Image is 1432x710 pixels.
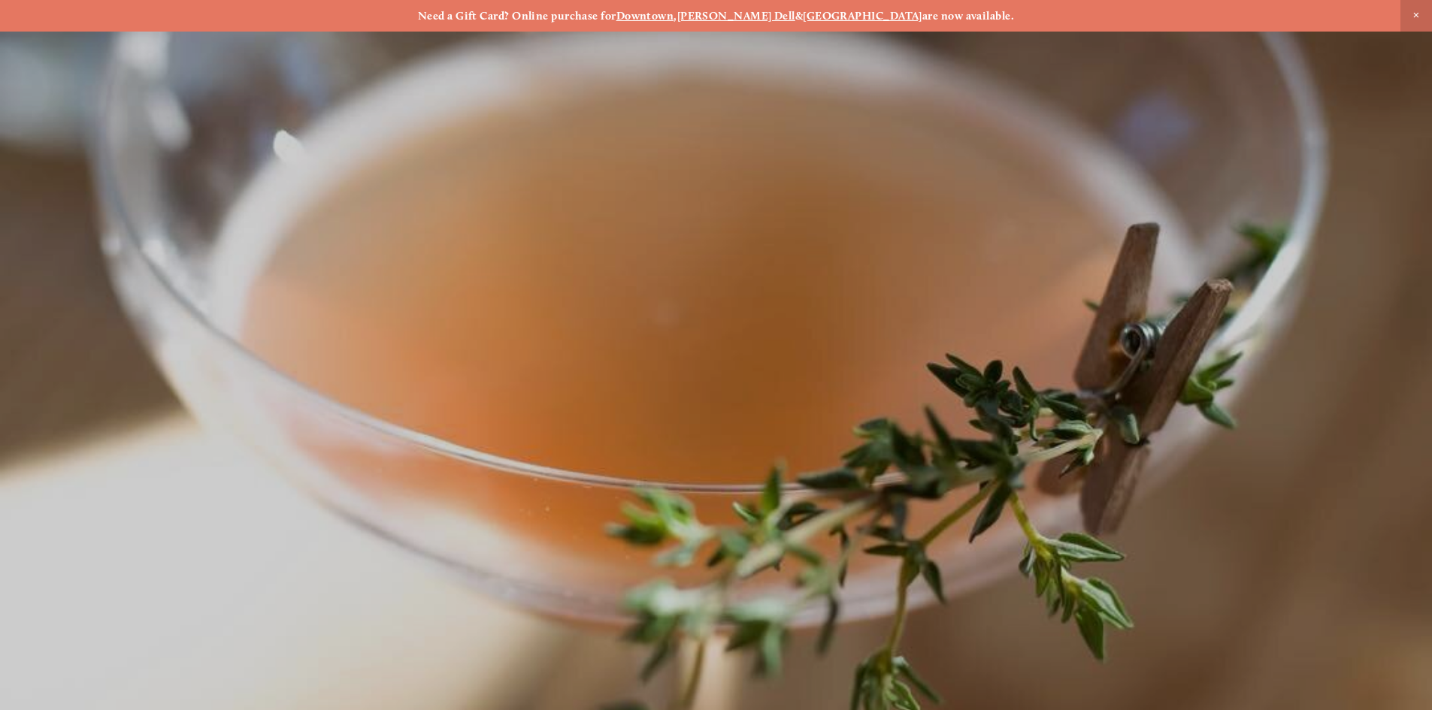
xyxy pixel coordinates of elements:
strong: & [795,9,803,23]
a: [PERSON_NAME] Dell [677,9,795,23]
strong: Need a Gift Card? Online purchase for [418,9,616,23]
a: [GEOGRAPHIC_DATA] [803,9,922,23]
strong: are now available. [922,9,1014,23]
a: Downtown [616,9,674,23]
strong: , [674,9,677,23]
